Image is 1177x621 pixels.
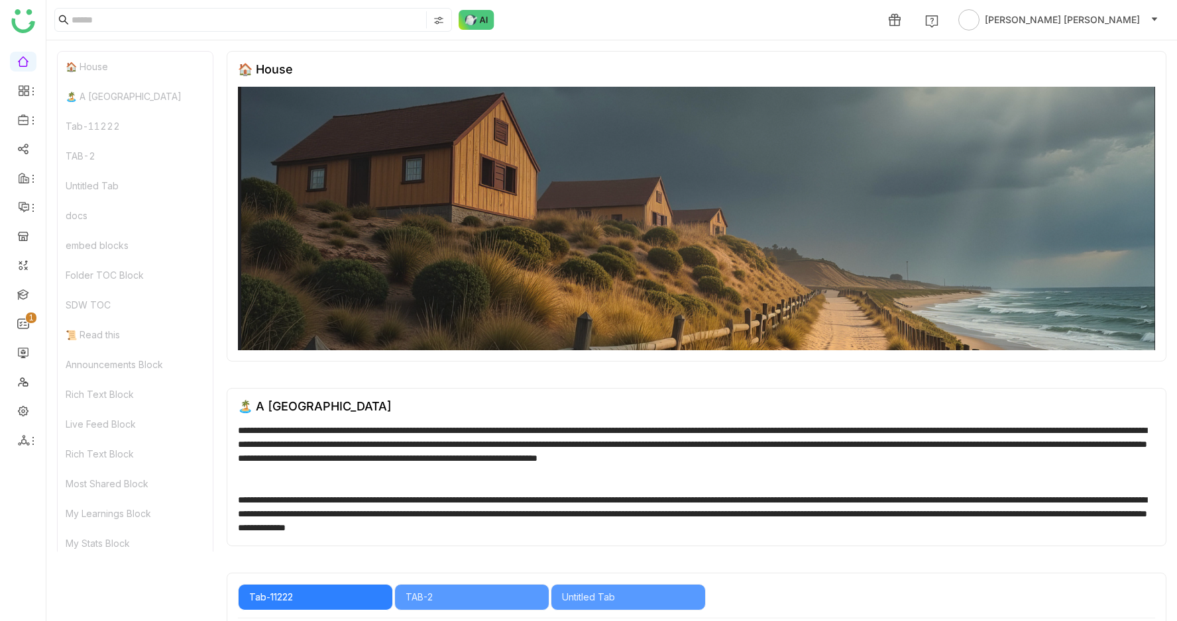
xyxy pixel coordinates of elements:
div: Rich Text Block [58,439,213,469]
div: TAB-2 [58,141,213,171]
div: docs [58,201,213,230]
img: help.svg [925,15,938,28]
div: 📜 Read this [58,320,213,350]
div: SDW TOC [58,290,213,320]
button: [PERSON_NAME] [PERSON_NAME] [956,9,1161,30]
p: 1 [28,311,34,324]
div: Rich Text Block [58,379,213,409]
div: 🏠 House [238,62,293,76]
img: avatar [958,9,980,30]
div: Untitled Tab [58,171,213,201]
div: Tab-11222 [249,590,382,604]
img: 68553b2292361c547d91f02a [238,87,1155,350]
img: ask-buddy-normal.svg [459,10,494,30]
nz-badge-sup: 1 [26,312,36,323]
div: My Stats Block [58,528,213,558]
div: Tab-11222 [58,111,213,141]
span: [PERSON_NAME] [PERSON_NAME] [985,13,1140,27]
div: Untitled Tab [562,590,695,604]
div: 🏝️ A [GEOGRAPHIC_DATA] [58,81,213,111]
img: logo [11,9,35,33]
div: Announcements Block [58,350,213,379]
div: 🏝️ A [GEOGRAPHIC_DATA] [238,399,392,413]
div: Folder TOC Block [58,260,213,290]
div: Most Shared Block [58,469,213,499]
div: 🏠 House [58,52,213,81]
div: Live Feed Block [58,409,213,439]
img: search-type.svg [433,15,444,26]
div: embed blocks [58,230,213,260]
div: TAB-2 [406,590,538,604]
div: My Learnings Block [58,499,213,528]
